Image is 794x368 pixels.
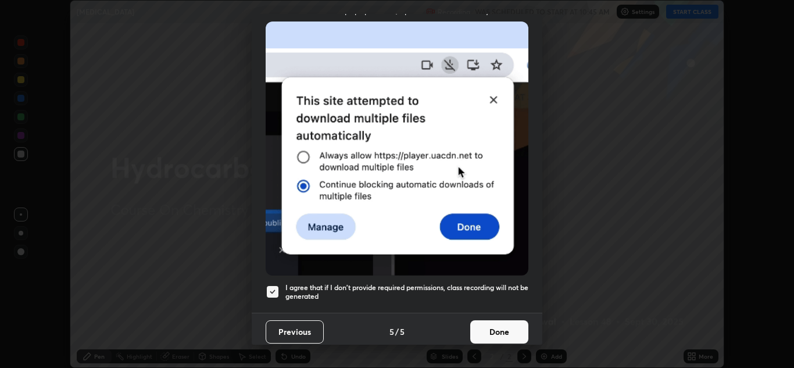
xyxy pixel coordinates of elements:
h4: / [395,326,399,338]
img: downloads-permission-blocked.gif [266,22,528,276]
h4: 5 [400,326,405,338]
button: Done [470,320,528,344]
h5: I agree that if I don't provide required permissions, class recording will not be generated [285,283,528,301]
h4: 5 [389,326,394,338]
button: Previous [266,320,324,344]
